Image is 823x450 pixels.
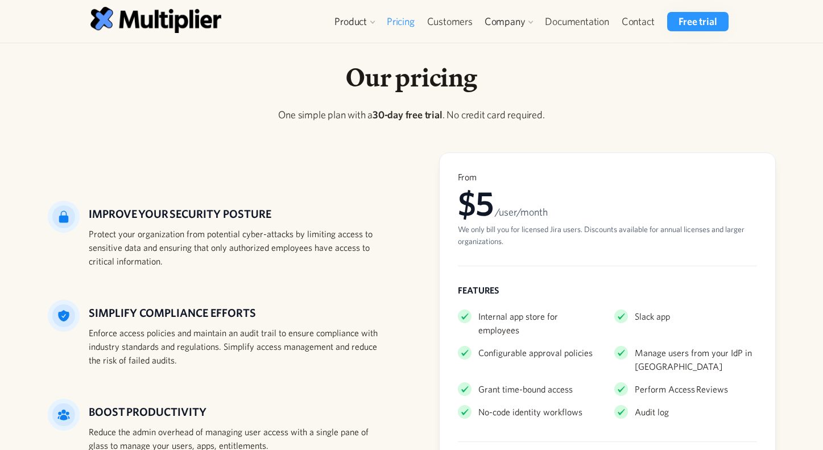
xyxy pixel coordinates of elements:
strong: 30-day free trial [373,109,442,121]
div: Configurable approval policies [478,346,593,360]
div: Internal app store for employees [478,309,601,337]
div: Manage users from your IdP in [GEOGRAPHIC_DATA] [635,346,757,373]
div: Slack app [635,309,670,323]
div: From [458,171,757,183]
div: Audit log [635,405,669,419]
div: Perform Access Reviews [635,382,728,396]
span: /user/month [495,206,548,218]
a: Pricing [381,12,421,31]
a: Contact [615,12,661,31]
h5: IMPROVE YOUR SECURITY POSTURE [89,205,384,222]
div: Company [479,12,539,31]
a: Documentation [539,12,615,31]
div: No-code identity workflows [478,405,582,419]
div: Grant time-bound access [478,382,573,396]
h1: Our pricing [48,61,776,93]
a: Customers [421,12,479,31]
div: Protect your organization from potential cyber-attacks by limiting access to sensitive data and e... [89,227,384,268]
p: ‍ [48,131,776,147]
div: Product [329,12,381,31]
div: Enforce access policies and maintain an audit trail to ensure compliance with industry standards ... [89,326,384,367]
div: Product [334,15,367,28]
h5: BOOST PRODUCTIVITY [89,403,384,420]
p: One simple plan with a . No credit card required. [48,107,776,122]
a: Free trial [667,12,728,31]
div: We only bill you for licensed Jira users. Discounts available for annual licenses and larger orga... [458,224,757,247]
div: $5 [458,183,757,224]
div: Company [485,15,526,28]
h5: Simplify compliance efforts [89,304,384,321]
div: FEATURES [458,284,757,296]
